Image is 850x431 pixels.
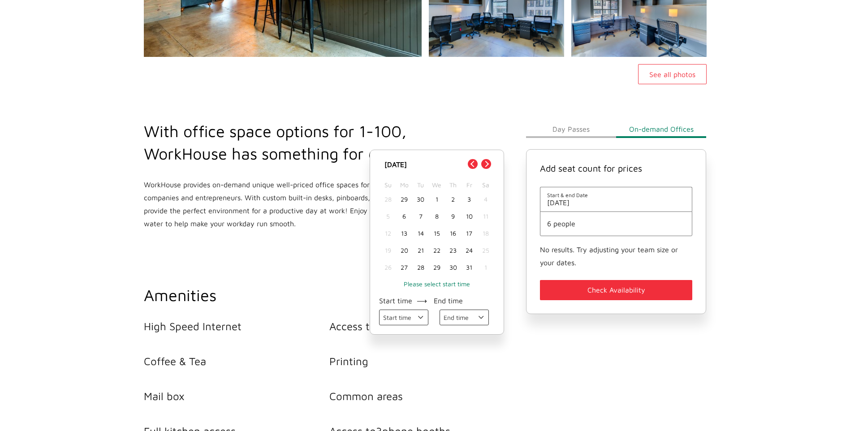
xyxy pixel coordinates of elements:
[540,280,693,300] button: Check Availability
[329,355,515,367] li: Printing
[412,259,428,276] div: Choose Tuesday, October 28th, 2025
[329,390,515,402] li: Common areas
[445,179,461,191] div: Th
[396,208,412,225] div: Choose Monday, October 6th, 2025
[638,64,707,84] button: See all photos
[429,208,445,225] div: Choose Wednesday, October 8th, 2025
[461,242,477,259] div: Choose Friday, October 24th, 2025
[329,320,515,332] li: Access to 18 meeting rooms
[144,178,483,230] p: WorkHouse provides on-demand unique well-priced office spaces for small and medium-sized companie...
[396,259,412,276] div: Choose Monday, October 27th, 2025
[412,242,428,259] div: Choose Tuesday, October 21st, 2025
[429,225,445,242] div: Choose Wednesday, October 15th, 2025
[396,179,412,191] div: Mo
[547,220,686,228] button: 6 people
[379,280,495,288] p: Please select start time
[526,120,616,138] button: Day Passes
[616,120,706,138] button: On-demand Offices
[396,225,412,242] div: Choose Monday, October 13th, 2025
[412,208,428,225] div: Choose Tuesday, October 7th, 2025
[461,259,477,276] div: Choose Friday, October 31st, 2025
[445,225,461,242] div: Choose Thursday, October 16th, 2025
[144,120,483,165] h2: With office space options for 1-100, WorkHouse has something for everyone.
[540,163,693,173] h4: Add seat count for prices
[429,191,445,208] div: Choose Wednesday, October 1st, 2025
[144,320,330,332] li: High Speed Internet
[481,159,491,169] button: Next Month
[429,259,445,276] div: Choose Wednesday, October 29th, 2025
[396,242,412,259] div: Choose Monday, October 20th, 2025
[429,179,445,191] div: We
[445,259,461,276] div: Choose Thursday, October 30th, 2025
[468,159,478,169] button: Previous Month
[461,208,477,225] div: Choose Friday, October 10th, 2025
[540,246,678,267] small: No results. Try adjusting your team size or your dates.
[380,191,494,276] div: month 2025-10
[478,179,494,191] div: Sa
[396,191,412,208] div: Choose Monday, September 29th, 2025
[461,179,477,191] div: Fr
[461,191,477,208] div: Choose Friday, October 3rd, 2025
[445,191,461,208] div: Choose Thursday, October 2nd, 2025
[412,179,428,191] div: Tu
[547,192,686,207] button: Start & end Date[DATE]
[445,242,461,259] div: Choose Thursday, October 23rd, 2025
[144,355,330,367] li: Coffee & Tea
[412,225,428,242] div: Choose Tuesday, October 14th, 2025
[412,191,428,208] div: Choose Tuesday, September 30th, 2025
[144,390,330,402] li: Mail box
[380,159,494,170] div: [DATE]
[445,208,461,225] div: Choose Thursday, October 9th, 2025
[379,297,495,305] p: Start time ⟶ End time
[547,192,686,198] span: Start & end Date
[144,284,515,306] h2: Amenities
[380,179,396,191] div: Su
[547,198,686,207] span: [DATE]
[429,242,445,259] div: Choose Wednesday, October 22nd, 2025
[461,225,477,242] div: Choose Friday, October 17th, 2025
